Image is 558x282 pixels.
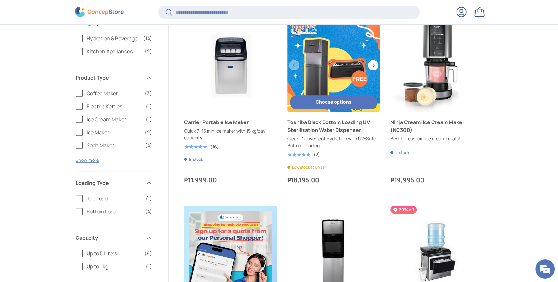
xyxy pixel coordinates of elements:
span: (4) [145,141,152,149]
button: Choose options [290,95,377,109]
span: Hydration & Beverage [87,34,139,42]
span: Up to 5 Liters [87,250,140,257]
a: Toshiba Black Bottom Loading UV Sterilization Water Dispenser [287,118,380,134]
span: Top Load [87,195,142,202]
span: (1) [146,102,152,110]
span: Ice Cream Maker [87,115,142,123]
span: (3) [145,89,152,97]
a: Carrier Portable Ice Maker [184,19,277,112]
span: Electric Kettles [87,102,142,110]
textarea: Type your message and hit 'Enter' [3,177,124,200]
span: 20% off [390,206,417,214]
span: Soda Maker [87,141,141,149]
span: (1) [146,195,152,202]
a: Carrier Portable Ice Maker [184,118,277,126]
a: Ninja Creami Ice Cream Maker (NC300) [390,118,483,134]
span: Up to 1 kg [87,263,142,270]
span: (4) [145,208,152,215]
span: (14) [143,34,152,42]
span: Ice Maker [87,128,141,136]
a: Toshiba Black Bottom Loading UV Sterilization Water Dispenser [287,19,380,112]
span: (1) [146,263,152,270]
div: Minimize live chat window [106,3,122,19]
button: Show more [76,157,99,163]
span: Bottom Load [87,208,141,215]
span: (6) [144,250,152,257]
a: Ninja Creami Ice Cream Maker (NC300) [390,19,483,112]
summary: Capacity [76,226,152,250]
span: (2) [145,128,152,136]
span: (1) [146,115,152,123]
span: Coffee Maker [87,89,141,97]
span: Capacity [76,234,142,242]
img: ConcepStore [75,7,124,17]
span: We're online! [38,82,89,147]
div: Chat with us now [34,36,109,45]
span: Loading Type [76,179,142,187]
summary: Product Type [76,66,152,89]
span: (2) [145,47,152,55]
summary: Loading Type [76,171,152,195]
span: Product Type [76,74,142,82]
span: Kitchen Appliances [87,47,141,55]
